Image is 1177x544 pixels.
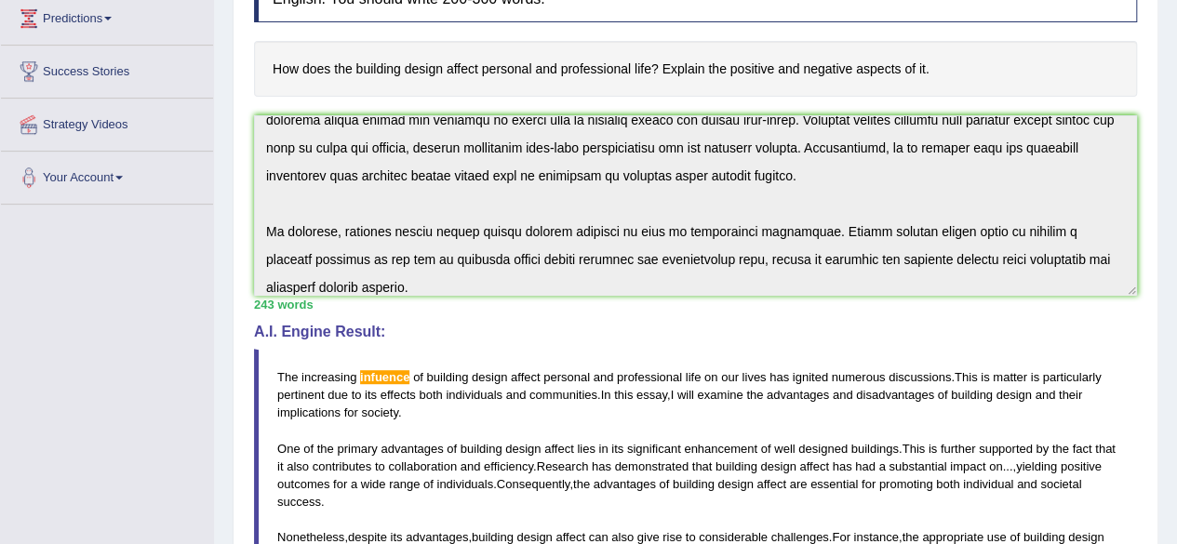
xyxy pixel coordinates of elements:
[543,370,590,384] span: personal
[721,370,739,384] span: our
[617,370,682,384] span: professional
[277,530,344,544] span: Nonetheless
[544,442,574,456] span: affect
[472,370,507,384] span: design
[981,370,989,384] span: is
[1,46,213,92] a: Success Stories
[673,477,715,491] span: building
[287,459,309,473] span: also
[996,388,1031,402] span: design
[413,370,423,384] span: of
[855,459,876,473] span: had
[987,530,1007,544] span: use
[746,388,763,402] span: the
[1052,442,1069,456] span: the
[936,477,959,491] span: both
[1059,388,1082,402] span: their
[505,442,541,456] span: design
[419,388,442,402] span: both
[798,442,848,456] span: designed
[902,442,925,456] span: This
[789,477,807,491] span: are
[390,530,402,544] span: its
[1017,477,1037,491] span: and
[833,388,853,402] span: and
[589,530,609,544] span: can
[277,442,301,456] span: One
[955,370,978,384] span: This
[506,388,527,402] span: and
[686,530,696,544] span: to
[254,41,1137,98] h4: How does the building design affect personal and professional life? Explain the positive and nega...
[317,442,334,456] span: the
[774,442,795,456] span: well
[484,459,533,473] span: efficiency
[555,530,585,544] span: affect
[922,530,983,544] span: appropriate
[381,442,443,456] span: advantages
[601,388,611,402] span: In
[426,370,468,384] span: building
[406,530,468,544] span: advantages
[993,370,1027,384] span: matter
[951,388,993,402] span: building
[592,459,611,473] span: has
[388,459,457,473] span: collaboration
[1035,388,1055,402] span: and
[938,388,948,402] span: of
[1061,459,1102,473] span: positive
[389,477,420,491] span: range
[761,442,771,456] span: of
[472,530,514,544] span: building
[832,459,851,473] span: has
[461,459,481,473] span: and
[704,370,717,384] span: on
[889,370,951,384] span: discussions
[352,388,362,402] span: to
[742,370,766,384] span: lives
[769,370,789,384] span: has
[446,388,502,402] span: individuals
[351,477,357,491] span: a
[348,530,387,544] span: despite
[598,442,608,456] span: in
[662,530,682,544] span: rise
[577,442,595,456] span: lies
[1006,459,1010,473] span: Consider using the typographical ellipsis character here instead. (did you mean: …)
[516,530,552,544] span: design
[941,442,976,456] span: further
[659,477,669,491] span: of
[277,477,329,491] span: outcomes
[333,477,347,491] span: for
[497,477,570,491] span: Consequently
[614,388,633,402] span: this
[277,495,321,509] span: success
[277,459,284,473] span: it
[1010,459,1013,473] span: Consider using the typographical ellipsis character here instead. (did you mean: …)
[1031,370,1039,384] span: is
[328,388,348,402] span: due
[670,388,674,402] span: I
[989,459,1002,473] span: on
[699,530,768,544] span: considerable
[832,530,850,544] span: For
[692,459,713,473] span: that
[767,388,829,402] span: advantages
[1023,530,1065,544] span: building
[1072,442,1091,456] span: fact
[636,388,667,402] span: essay
[760,459,796,473] span: design
[1040,477,1081,491] span: societal
[611,442,623,456] span: its
[303,442,314,456] span: of
[1002,459,1006,473] span: Consider using the typographical ellipsis character here instead. (did you mean: …)
[461,442,502,456] span: building
[313,459,372,473] span: contributes
[277,388,325,402] span: pertinent
[254,324,1137,340] h4: A.I. Engine Result:
[344,405,358,419] span: for
[1068,530,1103,544] span: design
[770,530,828,544] span: challenges
[810,477,858,491] span: essential
[614,459,689,473] span: demonstrated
